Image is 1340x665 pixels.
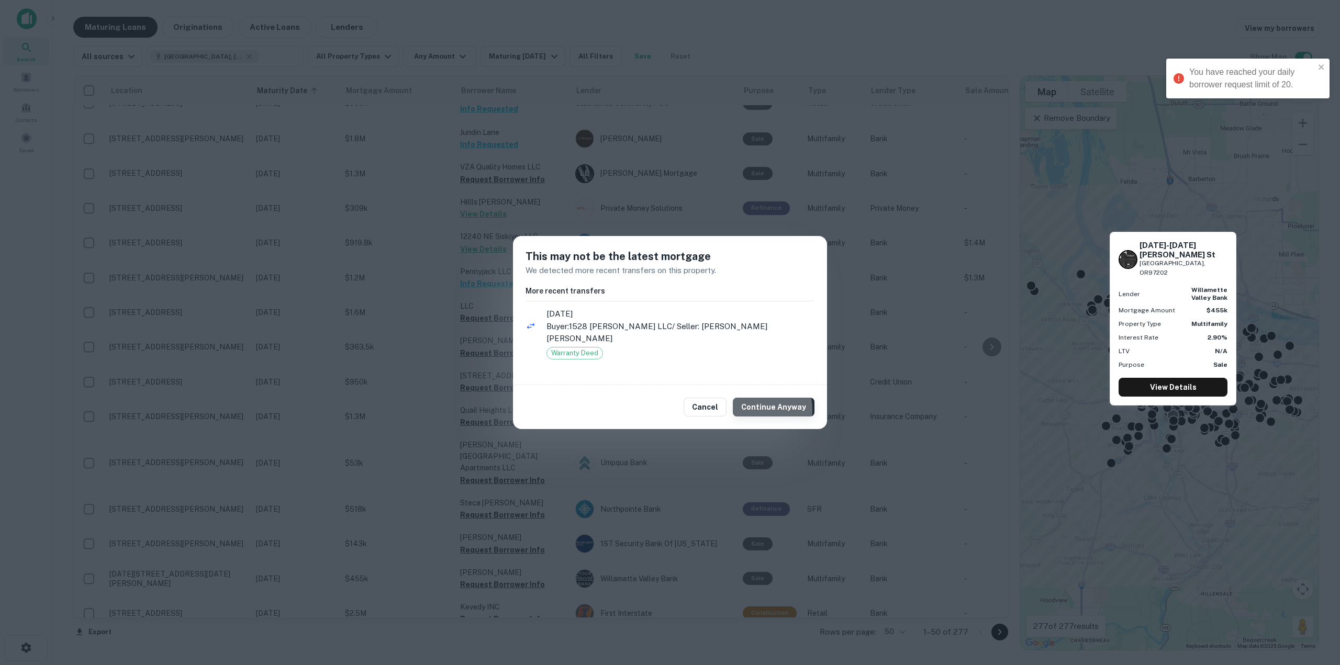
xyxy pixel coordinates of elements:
[1119,306,1175,315] p: Mortgage Amount
[1207,307,1227,314] strong: $455k
[546,320,814,345] p: Buyer: 1528 [PERSON_NAME] LLC / Seller: [PERSON_NAME] [PERSON_NAME]
[1189,66,1315,91] div: You have reached your daily borrower request limit of 20.
[1191,286,1227,301] strong: willamette valley bank
[526,285,814,297] h6: More recent transfers
[1140,241,1227,260] h6: [DATE]-[DATE] [PERSON_NAME] St
[1119,378,1227,397] a: View Details
[1215,347,1227,355] strong: N/A
[546,347,603,359] div: Warranty Deed
[1119,346,1130,356] p: LTV
[1191,320,1227,328] strong: Multifamily
[733,398,814,416] button: Continue Anyway
[526,249,814,264] h5: This may not be the latest mortgage
[1288,581,1340,632] iframe: Chat Widget
[526,264,814,277] p: We detected more recent transfers on this property.
[1119,289,1140,299] p: Lender
[1213,361,1227,368] strong: Sale
[684,398,727,416] button: Cancel
[1208,334,1227,341] strong: 2.90%
[1318,63,1325,73] button: close
[1119,319,1161,329] p: Property Type
[1119,333,1158,342] p: Interest Rate
[547,348,602,358] span: Warranty Deed
[1119,360,1144,369] p: Purpose
[546,308,814,320] span: [DATE]
[1140,258,1227,278] p: [GEOGRAPHIC_DATA], OR97202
